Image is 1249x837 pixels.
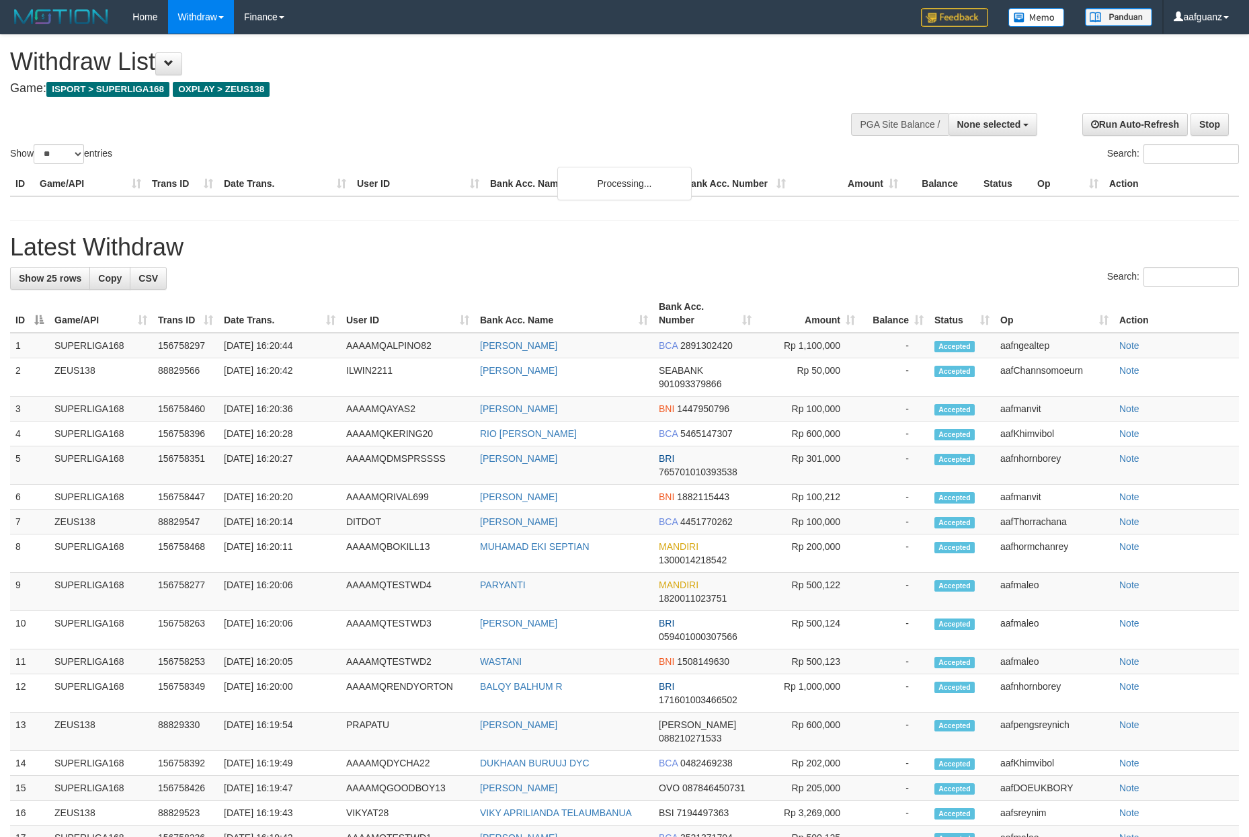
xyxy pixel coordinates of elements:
[995,446,1114,485] td: aafnhornborey
[1008,8,1065,27] img: Button%20Memo.svg
[480,340,557,351] a: [PERSON_NAME]
[1143,144,1239,164] input: Search:
[1119,807,1139,818] a: Note
[480,453,557,464] a: [PERSON_NAME]
[341,333,475,358] td: AAAAMQALPINO82
[341,713,475,751] td: PRAPATU
[10,48,819,75] h1: Withdraw List
[218,674,341,713] td: [DATE] 16:20:00
[682,783,745,793] span: Copy 087846450731 to clipboard
[218,776,341,801] td: [DATE] 16:19:47
[659,580,698,590] span: MANDIRI
[147,171,218,196] th: Trans ID
[934,454,975,465] span: Accepted
[34,171,147,196] th: Game/API
[10,801,49,826] td: 16
[341,573,475,611] td: AAAAMQTESTWD4
[757,751,860,776] td: Rp 202,000
[1119,453,1139,464] a: Note
[757,649,860,674] td: Rp 500,123
[218,611,341,649] td: [DATE] 16:20:06
[659,656,674,667] span: BNI
[995,510,1114,534] td: aafThorrachana
[153,422,218,446] td: 156758396
[1119,758,1139,768] a: Note
[757,801,860,826] td: Rp 3,269,000
[10,713,49,751] td: 13
[341,801,475,826] td: VIKYAT28
[1119,491,1139,502] a: Note
[860,534,929,573] td: -
[1119,783,1139,793] a: Note
[1119,516,1139,527] a: Note
[130,267,167,290] a: CSV
[153,611,218,649] td: 156758263
[218,534,341,573] td: [DATE] 16:20:11
[153,333,218,358] td: 156758297
[860,573,929,611] td: -
[680,516,733,527] span: Copy 4451770262 to clipboard
[153,776,218,801] td: 156758426
[934,783,975,795] span: Accepted
[153,358,218,397] td: 88829566
[659,807,674,818] span: BSI
[1119,541,1139,552] a: Note
[341,294,475,333] th: User ID: activate to sort column ascending
[49,713,153,751] td: ZEUS138
[218,397,341,422] td: [DATE] 16:20:36
[341,485,475,510] td: AAAAMQRIVAL699
[49,446,153,485] td: SUPERLIGA168
[480,541,590,552] a: MUHAMAD EKI SEPTIAN
[10,611,49,649] td: 10
[995,534,1114,573] td: aafhormchanrey
[860,422,929,446] td: -
[860,649,929,674] td: -
[10,397,49,422] td: 3
[1104,171,1239,196] th: Action
[218,713,341,751] td: [DATE] 16:19:54
[341,776,475,801] td: AAAAMQGOODBOY13
[153,674,218,713] td: 156758349
[480,428,577,439] a: RIO [PERSON_NAME]
[153,397,218,422] td: 156758460
[957,119,1021,130] span: None selected
[677,403,729,414] span: Copy 1447950796 to clipboard
[659,681,674,692] span: BRI
[757,422,860,446] td: Rp 600,000
[153,801,218,826] td: 88829523
[10,776,49,801] td: 15
[659,453,674,464] span: BRI
[480,807,632,818] a: VIKY APRILIANDA TELAUMBANUA
[757,446,860,485] td: Rp 301,000
[218,333,341,358] td: [DATE] 16:20:44
[49,611,153,649] td: SUPERLIGA168
[860,294,929,333] th: Balance: activate to sort column ascending
[10,267,90,290] a: Show 25 rows
[173,82,270,97] span: OXPLAY > ZEUS138
[218,358,341,397] td: [DATE] 16:20:42
[475,294,653,333] th: Bank Acc. Name: activate to sort column ascending
[153,446,218,485] td: 156758351
[341,446,475,485] td: AAAAMQDMSPRSSSS
[218,171,352,196] th: Date Trans.
[480,516,557,527] a: [PERSON_NAME]
[860,333,929,358] td: -
[480,758,590,768] a: DUKHAAN BURUUJ DYC
[49,485,153,510] td: SUPERLIGA168
[10,534,49,573] td: 8
[659,467,737,477] span: Copy 765701010393538 to clipboard
[10,7,112,27] img: MOTION_logo.png
[934,619,975,630] span: Accepted
[860,776,929,801] td: -
[659,378,721,389] span: Copy 901093379866 to clipboard
[49,294,153,333] th: Game/API: activate to sort column ascending
[995,422,1114,446] td: aafKhimvibol
[757,485,860,510] td: Rp 100,212
[1143,267,1239,287] input: Search:
[995,713,1114,751] td: aafpengsreynich
[860,397,929,422] td: -
[995,611,1114,649] td: aafmaleo
[1119,656,1139,667] a: Note
[1119,365,1139,376] a: Note
[679,171,791,196] th: Bank Acc. Number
